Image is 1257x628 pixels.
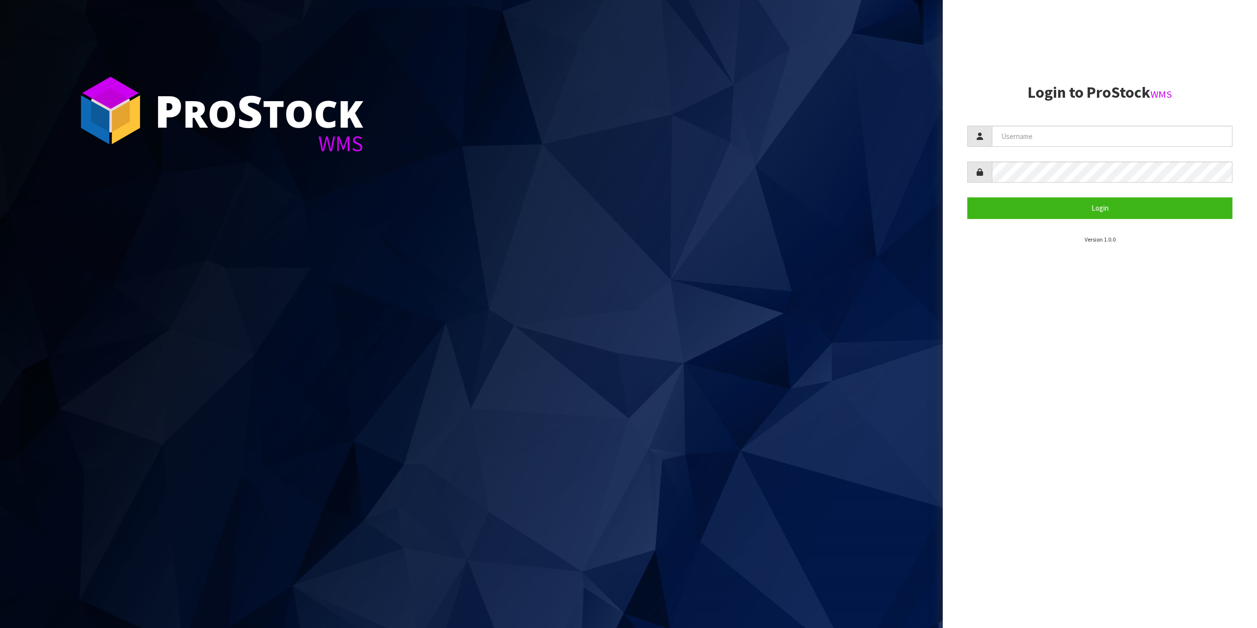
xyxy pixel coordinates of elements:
div: ro tock [155,88,363,133]
small: Version 1.0.0 [1085,236,1116,243]
span: P [155,81,183,140]
h2: Login to ProStock [967,84,1232,101]
small: WMS [1150,88,1172,101]
span: S [237,81,263,140]
button: Login [967,197,1232,218]
div: WMS [155,133,363,155]
input: Username [992,126,1232,147]
img: ProStock Cube [74,74,147,147]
